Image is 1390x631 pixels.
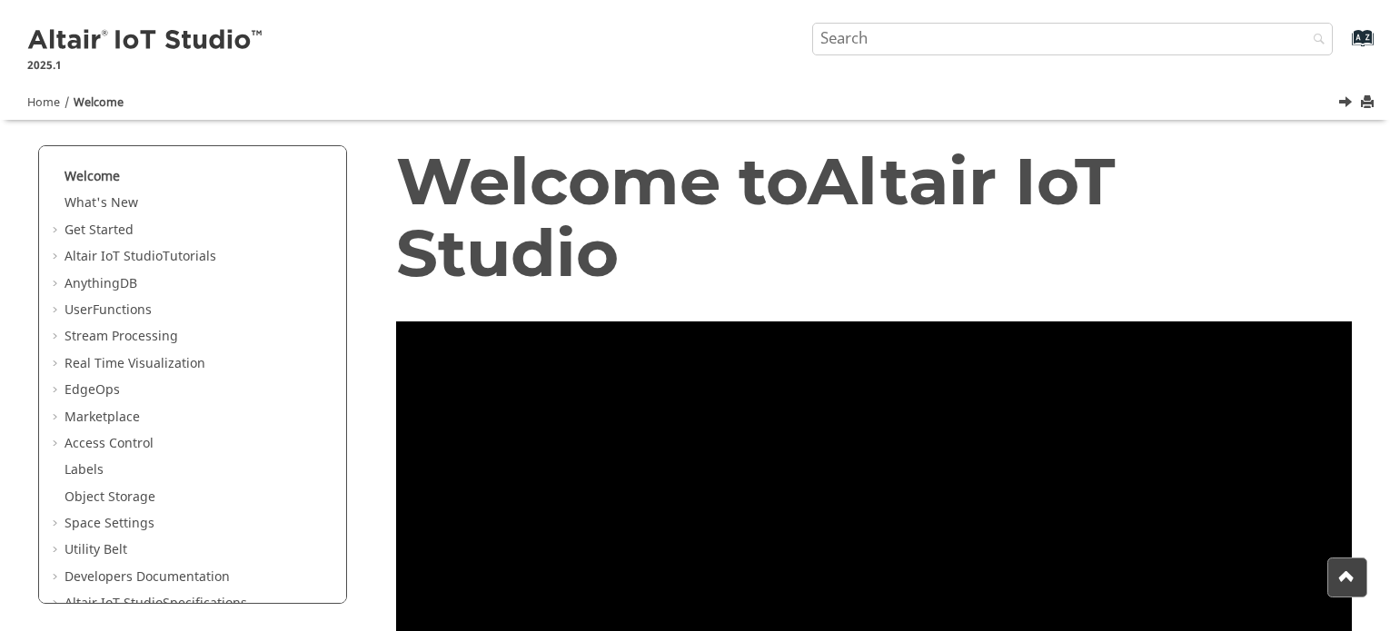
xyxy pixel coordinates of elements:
[65,167,120,186] a: Welcome
[74,94,124,111] a: Welcome
[65,488,155,507] a: Object Storage
[65,567,230,587] a: Developers Documentation
[65,540,127,559] a: Utility Belt
[65,193,138,212] a: What's New
[65,301,152,320] a: UserFunctions
[50,222,65,240] span: Expand Get Started
[396,145,1353,289] h1: Welcome to
[50,275,65,293] span: Expand AnythingDB
[93,301,152,320] span: Functions
[1323,37,1364,56] a: Go to index terms page
[50,515,65,533] span: Expand Space Settings
[50,355,65,373] span: Expand Real Time Visualization
[65,408,140,427] a: Marketplace
[50,409,65,427] span: Expand Marketplace
[65,274,137,293] a: AnythingDB
[65,247,163,266] span: Altair IoT Studio
[65,434,154,453] a: Access Control
[50,595,65,613] span: Expand Altair IoT StudioSpecifications
[65,594,247,613] a: Altair IoT StudioSpecifications
[65,460,104,479] a: Labels
[27,94,60,111] a: Home
[396,141,1116,292] span: Altair IoT Studio
[65,327,178,346] a: Stream Processing
[1340,94,1355,115] a: Next topic: What's New
[27,26,265,55] img: Altair IoT Studio
[65,247,216,266] a: Altair IoT StudioTutorials
[1289,23,1340,58] button: Search
[65,514,154,533] a: Space Settings
[50,568,65,587] span: Expand Developers Documentation
[50,328,65,346] span: Expand Stream Processing
[1362,91,1376,115] button: Print this page
[50,381,65,399] span: Expand EdgeOps
[50,248,65,266] span: Expand Altair IoT StudioTutorials
[27,57,265,74] p: 2025.1
[50,435,65,453] span: Expand Access Control
[65,221,134,240] a: Get Started
[50,301,65,320] span: Expand UserFunctions
[812,23,1334,55] input: Search query
[65,354,205,373] a: Real Time Visualization
[50,541,65,559] span: Expand Utility Belt
[65,380,120,399] a: EdgeOps
[65,594,163,613] span: Altair IoT Studio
